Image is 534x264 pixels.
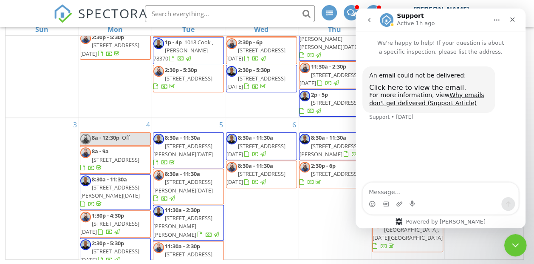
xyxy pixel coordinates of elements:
span: [STREET_ADDRESS][DATE] [226,46,285,62]
a: 8:30a - 11:30a [STREET_ADDRESS][PERSON_NAME][DATE] [80,175,140,208]
span: 8a - 9a [92,147,109,155]
a: 2:30p - 5:30p [STREET_ADDRESS] [153,65,224,92]
div: [PERSON_NAME] [413,5,469,14]
span: [STREET_ADDRESS] [311,170,359,178]
span: [STREET_ADDRESS] [92,156,139,164]
a: 8:30a - 11:30a [STREET_ADDRESS][DATE] [226,132,297,160]
span: 1553 [GEOGRAPHIC_DATA], [DATE][GEOGRAPHIC_DATA] [373,218,443,241]
a: 8:30a - 11:30a [STREET_ADDRESS][DATE] [226,162,285,186]
img: 96d87476bf834f6bab66a5b87d1925f5.jpeg [299,162,310,172]
a: 2:30p - 5:30p 1553 [GEOGRAPHIC_DATA], [DATE][GEOGRAPHIC_DATA] [372,216,443,252]
span: 8:30a - 11:30a [165,170,200,178]
img: 96d87476bf834f6bab66a5b87d1925f5.jpeg [299,63,310,73]
img: img_4045_1.jpg [80,239,91,250]
a: 2:30p - 5:30p [STREET_ADDRESS][DATE] [80,33,139,57]
a: 8:30a - 11:30a [STREET_ADDRESS][DATE] [226,161,297,188]
span: 2:30p - 5:30p [238,66,270,74]
a: 11:30a - 2:30p [STREET_ADDRESS][PERSON_NAME][PERSON_NAME] [153,205,224,241]
span: 2:30p - 5:30p [92,239,124,247]
a: 2:30p - 6p [STREET_ADDRESS][DATE] [226,38,285,62]
span: [STREET_ADDRESS][DATE] [80,41,139,57]
span: 11:30a - 2:30p [165,206,200,214]
iframe: Intercom live chat [356,9,526,228]
a: 2p - 5p [STREET_ADDRESS] [299,91,359,115]
img: 96d87476bf834f6bab66a5b87d1925f5.jpeg [226,38,237,49]
a: SPECTORA [54,11,148,29]
span: Off [122,134,130,141]
span: [STREET_ADDRESS][PERSON_NAME][DATE] [80,184,140,199]
span: [STREET_ADDRESS][PERSON_NAME][DATE] [153,142,213,158]
a: 2:30p - 6p [STREET_ADDRESS][DATE] [226,37,297,65]
a: 8:30a - 11:30a [STREET_ADDRESS][PERSON_NAME][DATE] [153,170,213,202]
span: [STREET_ADDRESS][PERSON_NAME][DATE] [153,178,213,194]
img: img_4045_1.jpg [299,91,310,101]
a: 8:30a - 11:30a [STREET_ADDRESS][PERSON_NAME][DATE] [80,174,151,210]
a: 8:30a - 11:30a [STREET_ADDRESS][PERSON_NAME][DATE] [153,132,224,168]
span: 8:30a - 11:30a [311,134,346,141]
img: 96d87476bf834f6bab66a5b87d1925f5.jpeg [153,170,164,181]
a: 2:30p - 5:30p 1553 [GEOGRAPHIC_DATA], [DATE][GEOGRAPHIC_DATA] [373,218,443,250]
span: 1018 Cook , [PERSON_NAME] 78370 [153,38,213,62]
a: Go to August 6, 2025 [291,118,298,132]
span: 8:30a - 11:30a [92,175,127,183]
img: 96d87476bf834f6bab66a5b87d1925f5.jpeg [153,66,164,77]
a: 1p - 4p 1018 Cook , [PERSON_NAME] 78370 [153,38,213,62]
span: 8:30a - 11:30a [165,134,200,141]
span: [STREET_ADDRESS][DATE] [299,71,359,87]
span: 8a - 12:30p [92,134,119,141]
img: img_4045_1.jpg [153,134,164,144]
span: 1p - 4p [165,38,182,46]
a: 11:30a - 2:30p [STREET_ADDRESS][DATE] [299,61,370,89]
span: 2p - 5p [311,91,328,98]
a: 2:30p - 5:30p [STREET_ADDRESS][DATE] [80,239,139,263]
a: 2:30p - 5:30p [STREET_ADDRESS][DATE] [226,65,297,92]
span: 11:30a - 2:30p [165,242,200,250]
span: [STREET_ADDRESS][DATE] [80,247,139,263]
img: img_4045_1.jpg [80,175,91,186]
img: 96d87476bf834f6bab66a5b87d1925f5.jpeg [80,134,91,144]
span: 2:30p - 5:30p [92,33,124,41]
img: 96d87476bf834f6bab66a5b87d1925f5.jpeg [80,147,91,158]
input: Search everything... [145,5,315,22]
a: 1p - 4p 1018 Cook , [PERSON_NAME] 78370 [153,37,224,65]
a: 2:30p - 5:30p [STREET_ADDRESS] [153,66,212,90]
a: Go to August 4, 2025 [144,118,152,132]
span: [STREET_ADDRESS][DATE] [226,170,285,186]
img: 96d87476bf834f6bab66a5b87d1925f5.jpeg [80,212,91,222]
span: [STREET_ADDRESS][PERSON_NAME][PERSON_NAME][DATE] [299,27,359,51]
span: [STREET_ADDRESS] [311,99,359,106]
span: [STREET_ADDRESS] [165,75,212,82]
a: Tuesday [181,23,196,35]
iframe: Intercom live chat [504,234,527,257]
a: 1:30p - 4:30p [STREET_ADDRESS][DATE] [80,210,151,238]
span: 2:30p - 6p [311,162,336,169]
img: img_4045_1.jpg [226,66,237,77]
span: 8:30a - 11:30a [238,162,273,169]
img: 96d87476bf834f6bab66a5b87d1925f5.jpeg [80,33,91,44]
a: 8:30a - 11:30a [STREET_ADDRESS][PERSON_NAME] [299,134,367,158]
img: img_4045_1.jpg [153,38,164,49]
a: 11:30a - 2:30p [STREET_ADDRESS][DATE] [299,63,359,86]
a: 8:30a - 11:30a [STREET_ADDRESS][DATE] [226,134,285,158]
a: 2:30p - 6p [STREET_ADDRESS] [299,162,359,186]
a: Go to August 3, 2025 [71,118,79,132]
a: 2:30p - 5:30p [STREET_ADDRESS][DATE] [80,32,151,60]
span: [STREET_ADDRESS][DATE] [80,220,139,235]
